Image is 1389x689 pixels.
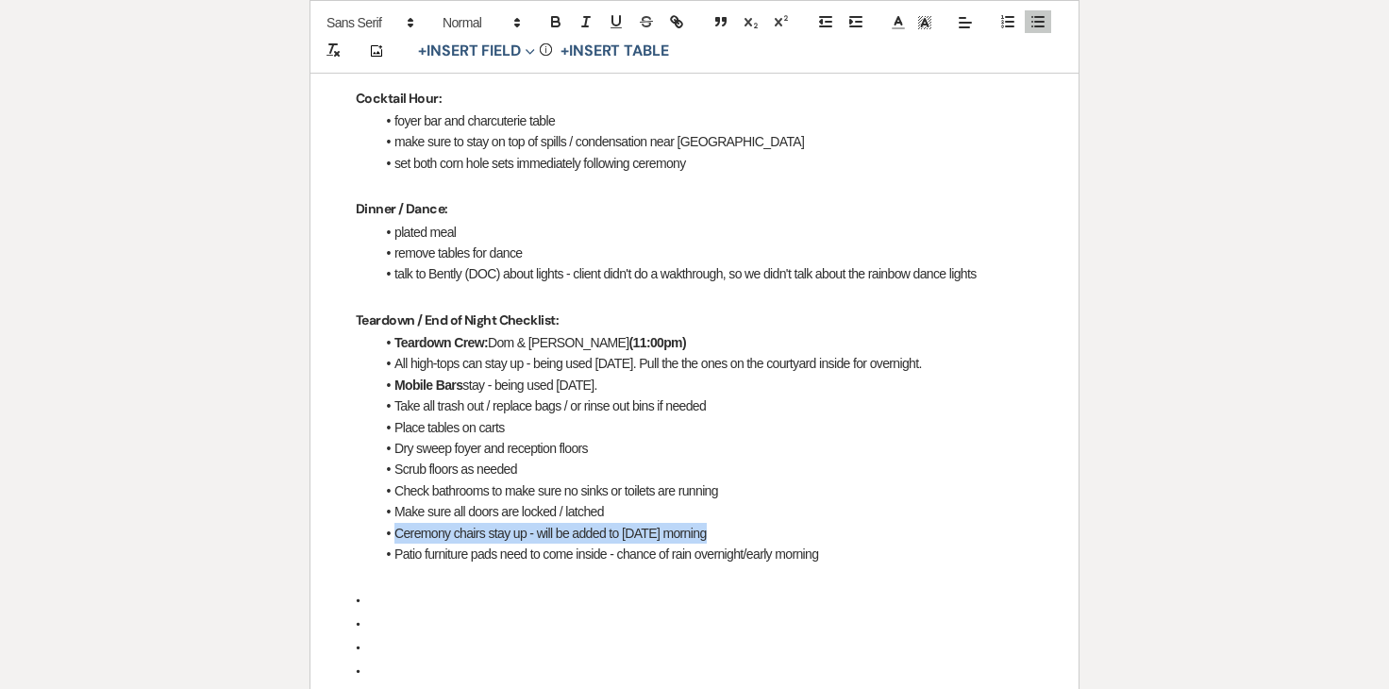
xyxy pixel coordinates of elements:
[375,332,1033,353] li: Dom & [PERSON_NAME]
[375,501,1033,522] li: Make sure all doors are locked / latched
[375,459,1033,479] li: Scrub floors as needed
[375,375,1033,395] li: stay - being used [DATE].
[356,311,559,328] strong: Teardown / End of Night Checklist:
[375,438,1033,459] li: Dry sweep foyer and reception floors
[375,353,1033,374] li: All high-tops can stay up - being used [DATE]. Pull the the ones on the courtyard inside for over...
[356,589,1033,613] p: •
[418,43,427,59] span: +
[375,243,1033,263] li: remove tables for dance
[394,335,488,350] strong: Teardown Crew:
[356,636,1033,660] p: •
[411,40,542,62] button: Insert Field
[375,395,1033,416] li: Take all trash out / replace bags / or rinse out bins if needed
[375,110,1033,131] li: foyer bar and charcuterie table
[394,378,462,393] strong: Mobile Bars
[375,544,1033,564] li: Patio furniture pads need to come inside - chance of rain overnight/early morning
[356,90,442,107] strong: Cocktail Hour:
[356,200,448,217] strong: Dinner / Dance:
[375,417,1033,438] li: Place tables on carts
[356,613,1033,636] p: •
[434,11,527,34] span: Header Formats
[912,11,938,34] span: Text Background Color
[952,11,979,34] span: Alignment
[375,480,1033,501] li: Check bathrooms to make sure no sinks or toilets are running
[885,11,912,34] span: Text Color
[375,222,1033,243] li: plated meal
[375,153,1033,174] li: set both corn hole sets immediately following ceremony
[561,43,569,59] span: +
[375,131,1033,152] li: make sure to stay on top of spills / condensation near [GEOGRAPHIC_DATA]
[375,523,1033,544] li: Ceremony chairs stay up - will be added to [DATE] morning
[629,335,686,350] strong: (11:00pm)
[356,660,1033,683] p: •
[375,263,1033,284] li: talk to Bently (DOC) about lights - client didn't do a wakthrough, so we didn't talk about the ra...
[554,40,676,62] button: +Insert Table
